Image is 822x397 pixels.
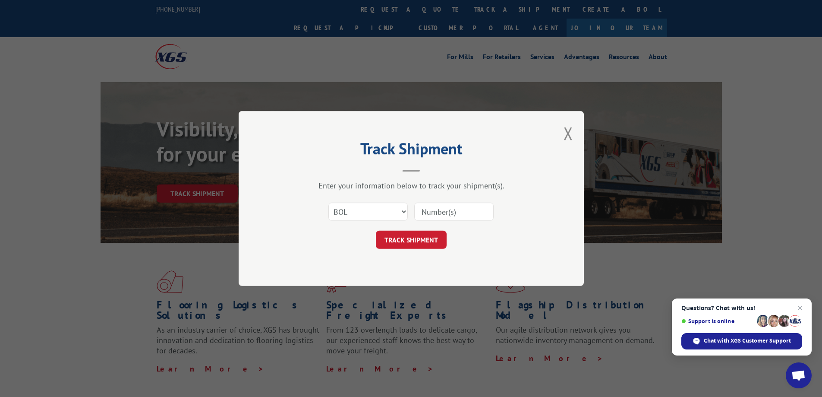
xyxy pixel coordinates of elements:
span: Chat with XGS Customer Support [704,337,791,345]
div: Enter your information below to track your shipment(s). [282,181,541,191]
button: TRACK SHIPMENT [376,231,447,249]
span: Support is online [681,318,754,324]
h2: Track Shipment [282,143,541,159]
span: Questions? Chat with us! [681,305,802,311]
div: Chat with XGS Customer Support [681,333,802,349]
div: Open chat [786,362,812,388]
span: Close chat [795,303,805,313]
input: Number(s) [414,203,494,221]
button: Close modal [564,122,573,145]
